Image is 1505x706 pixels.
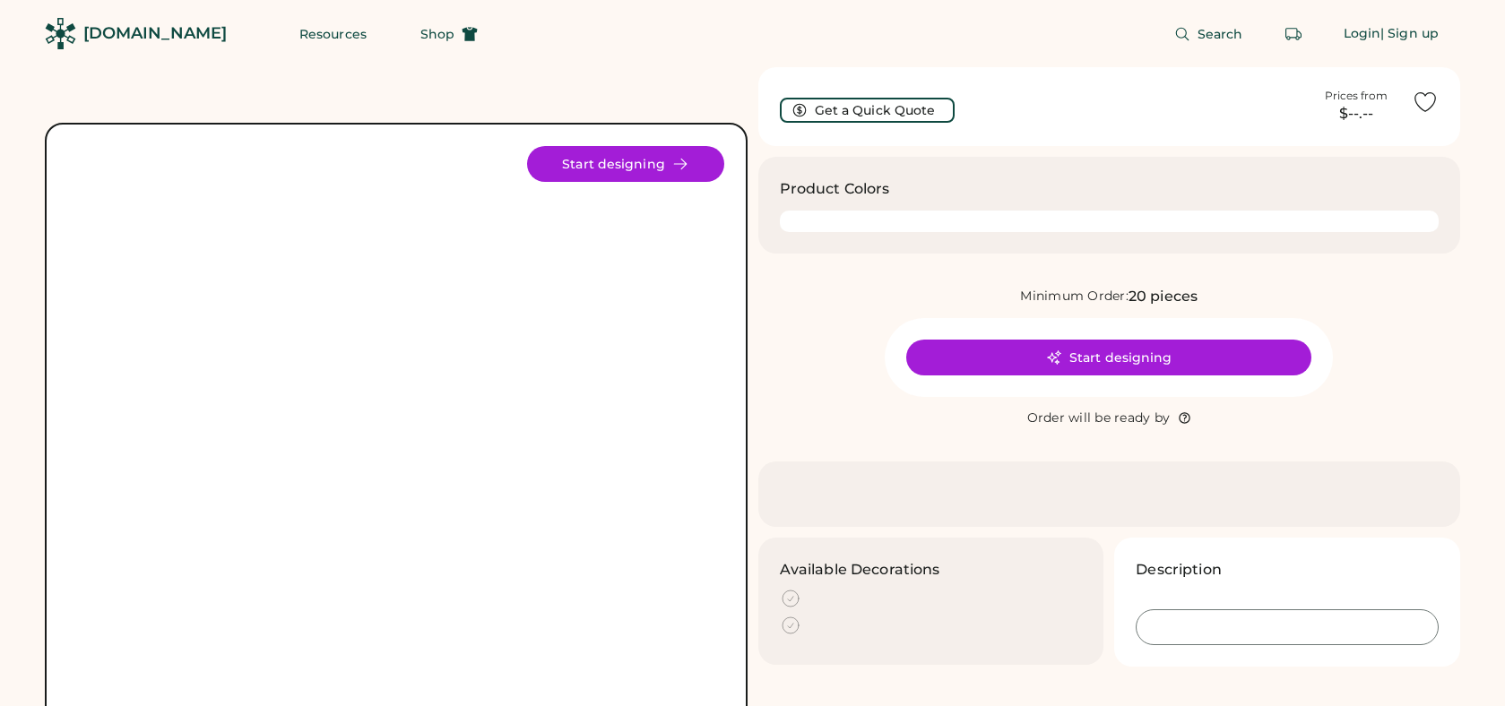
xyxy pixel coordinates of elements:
[1276,16,1311,52] button: Retrieve an order
[906,340,1311,375] button: Start designing
[1136,559,1222,581] h3: Description
[1325,89,1388,103] div: Prices from
[1020,288,1129,306] div: Minimum Order:
[1380,25,1439,43] div: | Sign up
[1311,103,1401,125] div: $--.--
[420,28,454,40] span: Shop
[780,559,940,581] h3: Available Decorations
[527,146,724,182] button: Start designing
[1153,16,1265,52] button: Search
[1198,28,1243,40] span: Search
[1027,409,1171,427] div: Order will be ready by
[1129,286,1198,307] div: 20 pieces
[45,18,76,49] img: Rendered Logo - Screens
[780,98,955,123] button: Get a Quick Quote
[278,16,388,52] button: Resources
[83,22,227,45] div: [DOMAIN_NAME]
[1344,25,1381,43] div: Login
[399,16,499,52] button: Shop
[780,178,890,200] h3: Product Colors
